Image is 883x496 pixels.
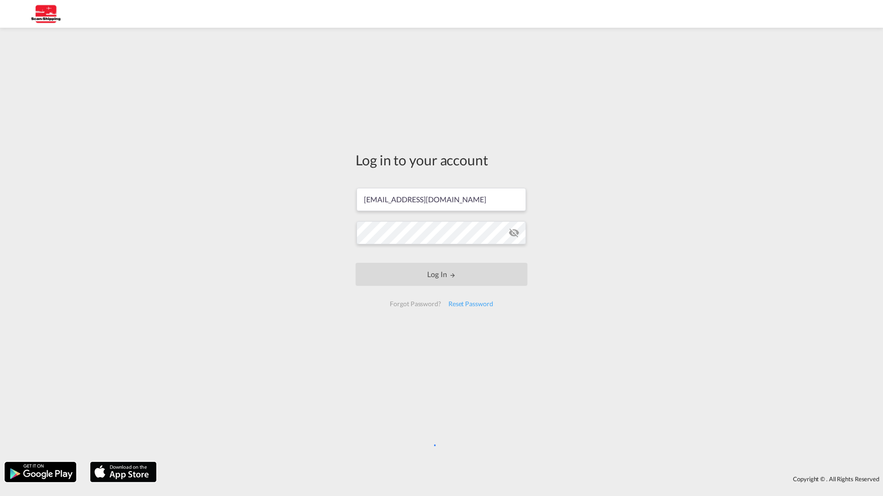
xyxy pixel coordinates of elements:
[386,296,444,312] div: Forgot Password?
[508,227,520,238] md-icon: icon-eye-off
[445,296,497,312] div: Reset Password
[161,471,883,487] div: Copyright © . All Rights Reserved
[356,263,527,286] button: LOGIN
[357,188,526,211] input: Enter email/phone number
[4,461,77,483] img: google.png
[14,4,76,24] img: 123b615026f311ee80dabbd30bc9e10f.jpg
[356,150,527,169] div: Log in to your account
[89,461,157,483] img: apple.png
